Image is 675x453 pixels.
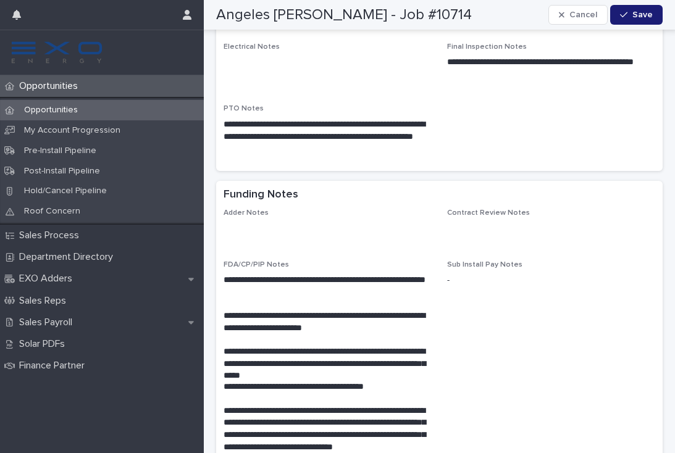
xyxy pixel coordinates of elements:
p: Post-Install Pipeline [14,166,110,177]
p: Roof Concern [14,206,90,217]
p: My Account Progression [14,125,130,136]
p: Finance Partner [14,360,94,372]
span: Save [632,10,653,19]
span: PTO Notes [224,105,264,112]
p: Sales Process [14,230,89,241]
p: EXO Adders [14,273,82,285]
p: Sales Payroll [14,317,82,328]
p: - [447,274,656,287]
span: Contract Review Notes [447,209,530,217]
p: Pre-Install Pipeline [14,146,106,156]
span: FDA/CP/PIP Notes [224,261,289,268]
p: Hold/Cancel Pipeline [14,186,117,196]
p: Opportunities [14,105,88,115]
button: Cancel [548,5,608,25]
span: Adder Notes [224,209,269,217]
p: Sales Reps [14,295,76,307]
p: Solar PDFs [14,338,75,350]
h2: Angeles [PERSON_NAME] - Job #10714 [216,6,472,24]
button: Save [610,5,663,25]
span: Final Inspection Notes [447,43,527,51]
span: Electrical Notes [224,43,280,51]
p: Department Directory [14,251,123,263]
p: Opportunities [14,80,88,92]
h2: Funding Notes [224,188,298,202]
span: Cancel [569,10,597,19]
span: Sub Install Pay Notes [447,261,522,268]
img: FKS5r6ZBThi8E5hshIGi [10,40,104,65]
